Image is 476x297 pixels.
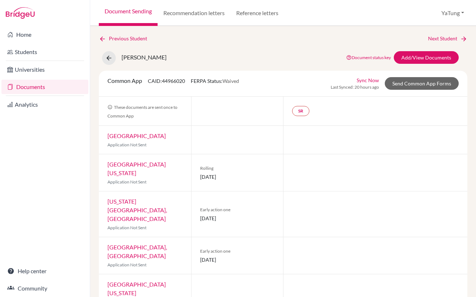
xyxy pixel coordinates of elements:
span: [PERSON_NAME] [122,54,167,61]
a: Previous Student [99,35,153,43]
span: These documents are sent once to Common App [107,105,177,119]
a: Send Common App Forms [385,77,459,90]
a: [US_STATE][GEOGRAPHIC_DATA], [GEOGRAPHIC_DATA] [107,198,167,222]
a: [GEOGRAPHIC_DATA][US_STATE] [107,161,166,176]
a: Analytics [1,97,88,112]
a: Add/View Documents [394,51,459,64]
span: Early action one [200,248,275,254]
a: SR [292,106,309,116]
span: Last Synced: 20 hours ago [331,84,379,90]
span: [DATE] [200,173,275,181]
img: Bridge-U [6,7,35,19]
button: YaTung [438,6,467,20]
span: Application Not Sent [107,142,146,147]
a: Universities [1,62,88,77]
span: Rolling [200,165,275,172]
span: Application Not Sent [107,225,146,230]
a: Students [1,45,88,59]
span: CAID: 44966020 [148,78,185,84]
span: [DATE] [200,256,275,263]
span: FERPA Status: [191,78,239,84]
span: Early action one [200,207,275,213]
a: Next Student [428,35,467,43]
a: Sync Now [357,76,379,84]
a: [GEOGRAPHIC_DATA], [GEOGRAPHIC_DATA] [107,244,167,259]
span: [DATE] [200,214,275,222]
a: Documents [1,80,88,94]
a: Help center [1,264,88,278]
span: Application Not Sent [107,262,146,267]
span: Waived [222,78,239,84]
a: Community [1,281,88,296]
span: Application Not Sent [107,179,146,185]
a: Home [1,27,88,42]
a: Document status key [346,55,391,60]
span: Common App [107,77,142,84]
a: [GEOGRAPHIC_DATA][US_STATE] [107,281,166,296]
a: [GEOGRAPHIC_DATA] [107,132,166,139]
